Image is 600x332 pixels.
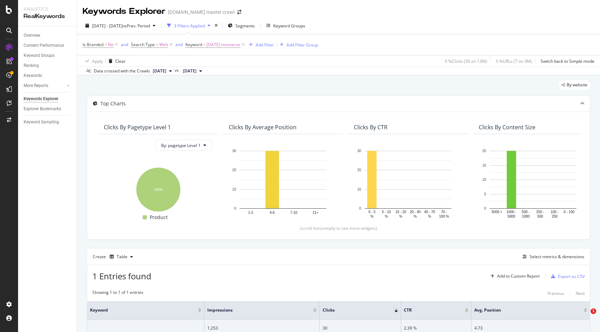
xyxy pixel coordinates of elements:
[232,149,236,153] text: 30
[207,40,240,50] span: [DATE] miniverse
[154,188,163,192] text: 100%
[286,42,318,48] div: Add Filter Group
[24,42,64,49] div: Content Performance
[256,42,274,48] div: Add Filter
[24,95,72,103] a: Keywords Explorer
[548,290,564,296] div: Previous
[323,307,384,313] span: Clicks
[382,210,391,214] text: 5 - 10
[552,215,558,218] text: 250
[180,67,205,75] button: [DATE]
[496,58,532,64] div: 0 % URLs ( 7 on 3M )
[312,211,318,215] text: 11+
[357,187,361,191] text: 10
[155,140,212,151] button: By: pagetype Level 1
[92,289,143,298] div: Showing 1 to 1 of 1 entries
[482,164,486,167] text: 15
[368,210,375,214] text: 0 - 5
[234,207,236,210] text: 0
[175,67,180,73] span: vs
[107,251,136,262] button: Table
[474,307,573,313] span: Avg. Position
[507,210,516,214] text: 1000 -
[175,42,183,47] div: and
[24,62,39,69] div: Ranking
[24,62,72,69] a: Ranking
[232,168,236,172] text: 20
[83,6,165,17] div: Keywords Explorer
[520,253,584,261] button: Select metrics & dimensions
[484,207,486,210] text: 0
[24,52,72,59] a: Keyword Groups
[95,225,582,231] div: (scroll horizontally to see more widgets)
[24,72,72,79] a: Keywords
[175,41,183,48] button: and
[591,308,596,314] span: 1
[100,100,126,107] div: Top Charts
[482,149,486,153] text: 20
[414,215,417,218] text: %
[24,119,59,126] div: Keyword Sampling
[538,55,594,67] button: Switch back to Simple mode
[370,215,374,218] text: %
[424,210,435,214] text: 40 - 70
[168,9,234,16] div: [DOMAIN_NAME] master crawl
[441,210,447,214] text: 70 -
[576,290,585,296] div: Next
[24,105,61,113] div: Explorer Bookmarks
[492,210,502,214] text: 5000 +
[246,41,274,49] button: Add Filter
[564,210,575,214] text: 0 - 100
[530,254,584,260] div: Select metrics & dimensions
[24,12,71,20] div: RealKeywords
[123,23,150,29] span: vs Prev. Period
[497,274,540,278] div: Add to Custom Report
[479,124,535,131] div: Clicks By Content Size
[559,80,590,90] div: legacy label
[185,42,202,47] span: Keyword
[104,164,212,213] svg: A chart.
[213,22,219,29] div: times
[522,215,530,218] text: 1000
[229,124,297,131] div: Clicks By Average Position
[385,215,388,218] text: %
[164,20,213,31] button: 3 Filters Applied
[121,41,128,48] button: and
[106,55,126,67] button: Clear
[104,124,171,131] div: Clicks By pagetype Level 1
[439,215,449,218] text: 100 %
[323,325,398,331] div: 30
[121,42,128,47] div: and
[24,42,72,49] a: Content Performance
[354,124,387,131] div: Clicks By CTR
[522,210,530,214] text: 500 -
[156,42,158,47] span: =
[92,58,103,64] div: Apply
[359,207,361,210] text: 0
[24,82,65,89] a: More Reports
[404,325,468,331] div: 2.39 %
[108,40,114,50] span: No
[541,58,594,64] div: Switch back to Simple mode
[24,32,40,39] div: Overview
[551,210,559,214] text: 100 -
[484,192,486,196] text: 5
[203,42,206,47] span: =
[357,149,361,153] text: 30
[24,119,72,126] a: Keyword Sampling
[235,23,255,29] span: Segments
[131,42,155,47] span: Search Type
[153,68,166,74] span: 2025 Oct. 6th
[264,20,308,31] button: Keyword Groups
[83,42,103,47] span: Is Branded
[558,273,585,279] div: Export as CSV
[24,52,55,59] div: Keyword Groups
[445,58,487,64] div: 0 % Clicks ( 30 on 13M )
[248,211,253,215] text: 1-3
[115,58,126,64] div: Clear
[576,308,593,325] iframe: Intercom live chat
[229,147,337,220] svg: A chart.
[410,210,421,214] text: 20 - 40
[290,211,297,215] text: 7-10
[548,289,564,298] button: Previous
